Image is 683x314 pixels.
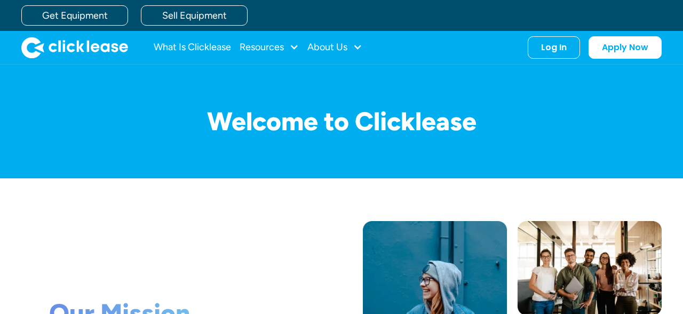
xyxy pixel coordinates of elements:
[240,37,299,58] div: Resources
[21,37,128,58] img: Clicklease logo
[21,37,128,58] a: home
[541,42,567,53] div: Log In
[154,37,231,58] a: What Is Clicklease
[141,5,248,26] a: Sell Equipment
[589,36,662,59] a: Apply Now
[307,37,362,58] div: About Us
[21,5,128,26] a: Get Equipment
[21,107,662,136] h1: Welcome to Clicklease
